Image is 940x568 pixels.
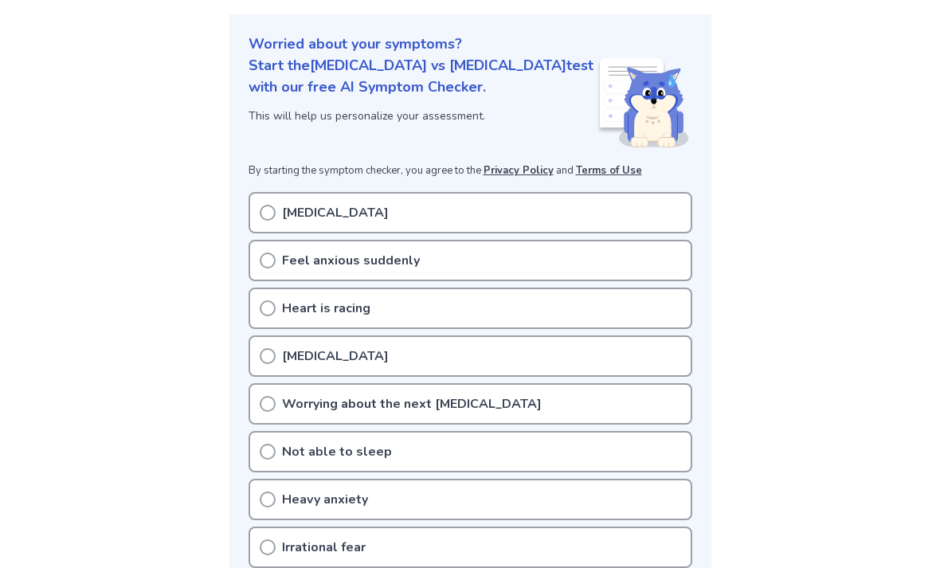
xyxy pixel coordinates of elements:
p: Heart is racing [282,299,370,318]
img: Shiba [597,58,689,147]
p: This will help us personalize your assessment. [249,108,597,124]
a: Terms of Use [576,163,642,178]
p: Worried about your symptoms? [249,33,692,55]
p: Worrying about the next [MEDICAL_DATA] [282,394,542,413]
p: [MEDICAL_DATA] [282,347,389,366]
p: By starting the symptom checker, you agree to the and [249,163,692,179]
p: Heavy anxiety [282,490,368,509]
p: Start the [MEDICAL_DATA] vs [MEDICAL_DATA] test with our free AI Symptom Checker. [249,55,597,98]
p: Irrational fear [282,538,366,557]
p: Feel anxious suddenly [282,251,420,270]
p: Not able to sleep [282,442,392,461]
p: [MEDICAL_DATA] [282,203,389,222]
a: Privacy Policy [484,163,554,178]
